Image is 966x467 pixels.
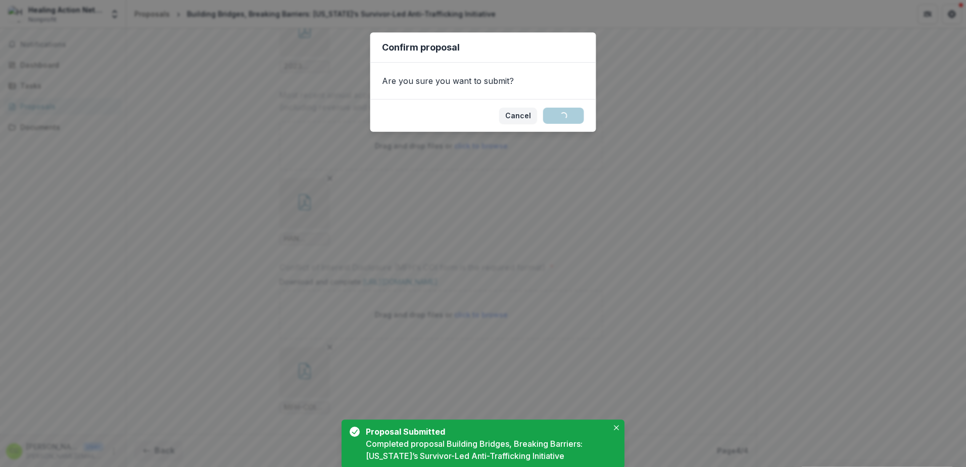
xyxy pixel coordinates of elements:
[366,426,604,438] div: Proposal Submitted
[366,438,608,462] div: Completed proposal Building Bridges, Breaking Barriers: [US_STATE]’s Survivor-Led Anti-Traffickin...
[370,63,596,99] div: Are you sure you want to submit?
[499,108,537,124] button: Cancel
[610,422,622,434] button: Close
[370,32,596,63] header: Confirm proposal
